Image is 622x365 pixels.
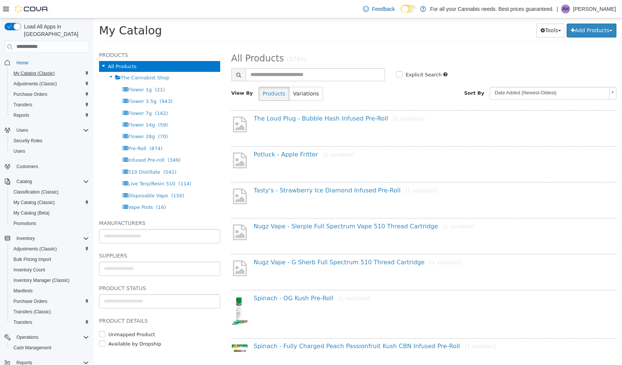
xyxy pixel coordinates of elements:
img: missing-image.png [138,241,155,259]
img: 150 [138,277,155,308]
span: (874) [56,127,69,133]
input: Dark Mode [401,5,416,13]
small: [1 variation] [372,325,403,331]
img: missing-image.png [138,205,155,223]
span: AH [563,4,569,13]
a: Users [10,147,28,156]
a: Adjustments (Classic) [10,244,60,253]
img: missing-image.png [138,133,155,151]
span: Pre-Roll [34,127,53,133]
span: Manifests [10,286,89,295]
span: Transfers [10,100,89,109]
button: Users [7,146,92,156]
span: Date Added (Newest-Oldest) [397,69,513,80]
span: (114) [85,162,98,168]
button: Inventory Count [7,265,92,275]
span: Transfers [10,318,89,327]
span: Inventory [13,234,89,243]
div: Ashton Hanlon [561,4,570,13]
small: [1 variation] [300,97,331,103]
h5: Product Details [6,298,127,307]
span: (349) [74,139,87,145]
span: Inventory Manager (Classic) [13,277,70,283]
span: All Products [15,45,43,51]
span: Flower 14g [34,104,61,109]
a: Spinach - OG Kush Pre-Roll[1 variation] [160,276,277,283]
button: Customers [1,161,92,172]
span: My Catalog (Beta) [10,209,89,218]
button: Adjustments (Classic) [7,79,92,89]
span: Promotions [13,220,36,226]
span: Home [13,58,89,67]
a: Nugz Vape - G Sherb Full Spectrum 510 Thread Cartridge[1 variation] [160,240,368,247]
small: [1 variation] [336,241,367,247]
span: My Catalog (Classic) [10,69,89,78]
small: [1 variation] [312,169,344,175]
span: Security Roles [10,136,89,145]
p: For all your Cannabis needs. Best prices guaranteed. [430,4,554,13]
button: Products [165,69,196,82]
span: My Catalog [6,6,68,19]
span: Catalog [13,177,89,186]
span: Transfers (Classic) [13,309,51,315]
a: Spinach - Fully Charged Peach Passionfruit Kush CBN Infused Pre-Roll[1 variation] [160,324,403,331]
a: Transfers (Classic) [10,307,54,316]
span: Customers [13,162,89,171]
button: Catalog [1,176,92,187]
span: Flower 28g [34,115,61,121]
button: Transfers [7,100,92,110]
span: (16) [62,186,73,192]
span: Vape Pods [34,186,59,192]
button: Purchase Orders [7,296,92,307]
span: Operations [13,333,89,342]
span: Classification (Classic) [13,189,59,195]
a: My Catalog (Beta) [10,209,53,218]
small: [1 variation] [230,133,261,139]
span: Infused Pre-roll [34,139,71,145]
a: Adjustments (Classic) [10,79,60,88]
a: Classification (Classic) [10,188,62,197]
span: Customers [16,164,38,170]
span: The Cannabist Shop [27,57,76,62]
span: Cash Management [13,345,51,351]
button: Manifests [7,286,92,296]
button: Inventory [13,234,38,243]
img: missing-image.png [138,97,155,115]
button: Promotions [7,218,92,229]
span: Bulk Pricing Import [13,256,51,262]
h5: Products [6,32,127,41]
a: Home [13,58,31,67]
a: Security Roles [10,136,45,145]
a: My Catalog (Classic) [10,198,58,207]
span: Classification (Classic) [10,188,89,197]
button: Add Products [473,5,523,19]
a: Purchase Orders [10,297,50,306]
p: [PERSON_NAME] [573,4,616,13]
span: Promotions [10,219,89,228]
span: My Catalog (Classic) [13,70,55,76]
span: Sort By [371,72,391,77]
a: My Catalog (Classic) [10,69,58,78]
span: Feedback [372,5,395,13]
span: Adjustments (Classic) [10,244,89,253]
span: Reports [13,112,29,118]
img: missing-image.png [138,169,155,187]
button: Tools [443,5,472,19]
span: Purchase Orders [13,298,47,304]
small: [1 variation] [245,277,276,283]
span: Flower 3.5g [34,80,63,86]
a: Inventory Manager (Classic) [10,276,73,285]
span: (943) [66,80,79,86]
button: Inventory Manager (Classic) [7,275,92,286]
a: Transfers [10,318,35,327]
span: Manifests [13,288,33,294]
span: Disposable Vape [34,174,74,180]
span: Cash Management [10,343,89,352]
span: Adjustments (Classic) [10,79,89,88]
span: My Catalog (Classic) [10,198,89,207]
a: The Loud Plug - Bubble Hash Infused Pre-Roll[1 variation] [160,97,331,104]
a: Cash Management [10,343,54,352]
span: My Catalog (Beta) [13,210,50,216]
button: Catalog [13,177,35,186]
